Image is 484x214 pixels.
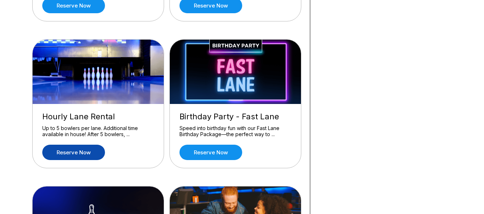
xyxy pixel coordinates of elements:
img: Hourly Lane Rental [33,40,164,104]
img: Birthday Party - Fast Lane [170,40,302,104]
div: Up to 5 bowlers per lane. Additional time available in house! After 5 bowlers, ... [42,125,154,138]
a: Reserve now [42,145,105,160]
div: Speed into birthday fun with our Fast Lane Birthday Package—the perfect way to ... [179,125,291,138]
div: Birthday Party - Fast Lane [179,112,291,121]
a: Reserve now [179,145,242,160]
div: Hourly Lane Rental [42,112,154,121]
